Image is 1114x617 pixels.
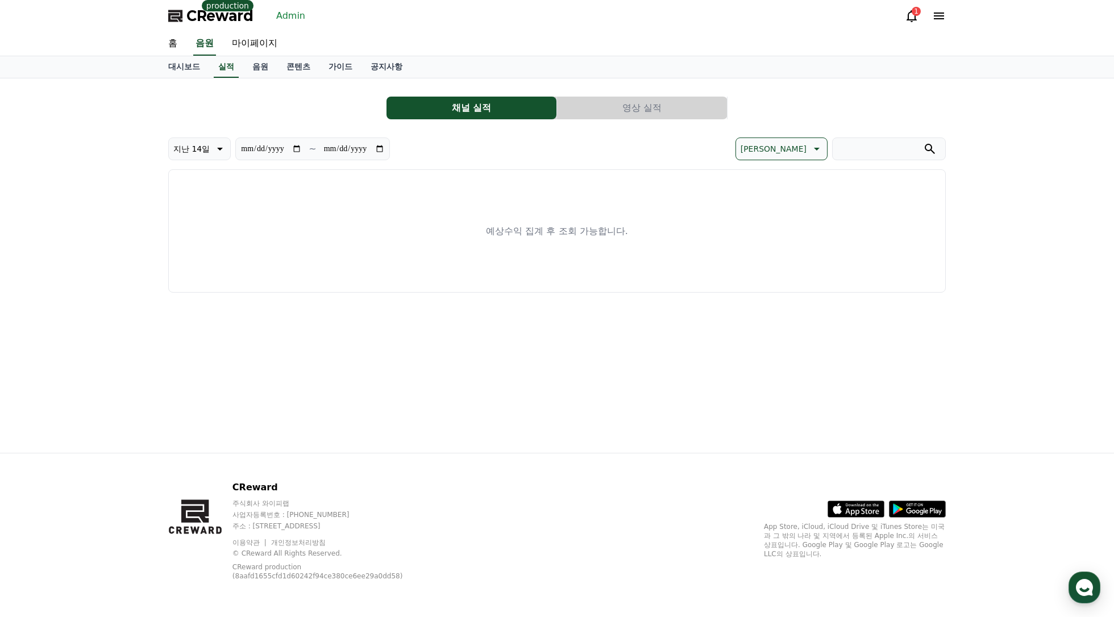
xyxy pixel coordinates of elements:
[243,56,277,78] a: 음원
[271,539,326,547] a: 개인정보처리방침
[232,522,432,531] p: 주소 : [STREET_ADDRESS]
[735,137,828,160] button: [PERSON_NAME]
[277,56,319,78] a: 콘텐츠
[168,137,231,160] button: 지난 14일
[741,141,807,157] p: [PERSON_NAME]
[905,9,918,23] a: 1
[223,32,286,56] a: 마이페이지
[232,499,432,508] p: 주식회사 와이피랩
[386,97,557,119] a: 채널 실적
[186,7,253,25] span: CReward
[232,562,414,581] p: CReward production (8aafd1655cfd1d60242f94ce380ce6ee29a0dd58)
[159,32,186,56] a: 홈
[232,549,432,558] p: © CReward All Rights Reserved.
[486,224,627,238] p: 예상수익 집계 후 조회 가능합니다.
[272,7,310,25] a: Admin
[319,56,361,78] a: 가이드
[764,522,946,558] p: App Store, iCloud, iCloud Drive 및 iTunes Store는 미국과 그 밖의 나라 및 지역에서 등록된 Apple Inc.의 서비스 상표입니다. Goo...
[232,481,432,494] p: CReward
[386,97,556,119] button: 채널 실적
[168,7,253,25] a: CReward
[214,56,239,78] a: 실적
[557,97,727,119] button: 영상 실적
[232,539,268,547] a: 이용약관
[361,56,411,78] a: 공지사항
[193,32,216,56] a: 음원
[173,141,210,157] p: 지난 14일
[912,7,921,16] div: 1
[232,510,432,519] p: 사업자등록번호 : [PHONE_NUMBER]
[159,56,209,78] a: 대시보드
[309,142,316,156] p: ~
